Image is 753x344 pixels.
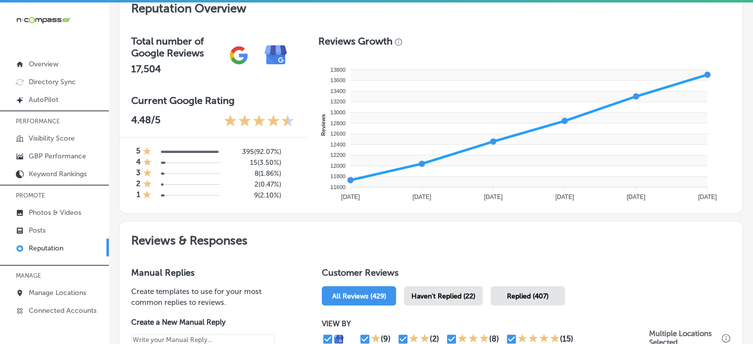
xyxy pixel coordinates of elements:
h5: 8 ( 1.86% ) [234,169,281,178]
tspan: 12600 [330,131,346,137]
h4: 4 [136,157,141,168]
h4: 2 [136,179,141,190]
p: AutoPilot [29,96,58,104]
tspan: [DATE] [626,194,645,200]
div: 4.48 Stars [224,114,295,129]
img: e7ababfa220611ac49bdb491a11684a6.png [257,37,295,74]
tspan: 13000 [330,109,346,115]
div: (15) [560,334,573,344]
tspan: 13800 [330,67,346,73]
tspan: 12000 [330,163,346,169]
tspan: 12200 [330,152,346,158]
h3: Current Google Rating [131,95,295,106]
h2: Reviews & Responses [119,221,743,255]
p: Directory Sync [29,78,76,86]
h5: 15 ( 3.50% ) [234,158,281,167]
label: Create a New Manual Reply [131,318,275,327]
text: Reviews [320,114,326,136]
div: 1 Star [143,179,152,190]
p: Create templates to use for your most common replies to reviews. [131,286,290,308]
p: Visibility Score [29,134,75,143]
h1: Customer Reviews [322,267,731,282]
p: Keyword Rankings [29,170,87,178]
div: (9) [381,334,391,344]
div: 1 Star [143,157,152,168]
tspan: [DATE] [555,194,574,200]
p: Overview [29,60,58,68]
div: 1 Star [143,147,151,157]
tspan: 12800 [330,120,346,126]
h4: 5 [136,147,140,157]
p: Reputation [29,244,63,252]
tspan: 13200 [330,98,346,104]
tspan: [DATE] [698,194,717,200]
p: VIEW BY [322,319,649,328]
p: 4.48 /5 [131,114,160,129]
tspan: 11800 [330,173,346,179]
tspan: 13600 [330,77,346,83]
span: Replied (407) [507,292,549,300]
tspan: 11600 [330,184,346,190]
h5: 395 ( 92.07% ) [234,147,281,156]
p: Photos & Videos [29,208,81,217]
tspan: [DATE] [484,194,502,200]
img: gPZS+5FD6qPJAAAAABJRU5ErkJggg== [220,37,257,74]
tspan: 12400 [330,141,346,147]
p: Posts [29,226,46,235]
p: GBP Performance [29,152,86,160]
h5: 9 ( 2.10% ) [234,191,281,199]
div: (8) [489,334,499,344]
h4: 3 [136,168,141,179]
tspan: [DATE] [341,194,360,200]
p: Connected Accounts [29,306,97,315]
p: Manage Locations [29,289,86,297]
h2: 17,504 [131,63,220,75]
span: All Reviews (429) [332,292,386,300]
h3: Manual Replies [131,267,290,278]
tspan: [DATE] [412,194,431,200]
div: 1 Star [143,190,151,201]
div: 1 Star [143,168,152,179]
h4: 1 [137,190,140,201]
span: Haven't Replied (22) [411,292,475,300]
img: 660ab0bf-5cc7-4cb8-ba1c-48b5ae0f18e60NCTV_CLogo_TV_Black_-500x88.png [16,15,70,25]
h3: Reviews Growth [318,35,393,47]
h5: 2 ( 0.47% ) [234,180,281,189]
tspan: 13400 [330,88,346,94]
h3: Total number of Google Reviews [131,35,220,59]
div: (2) [430,334,439,344]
